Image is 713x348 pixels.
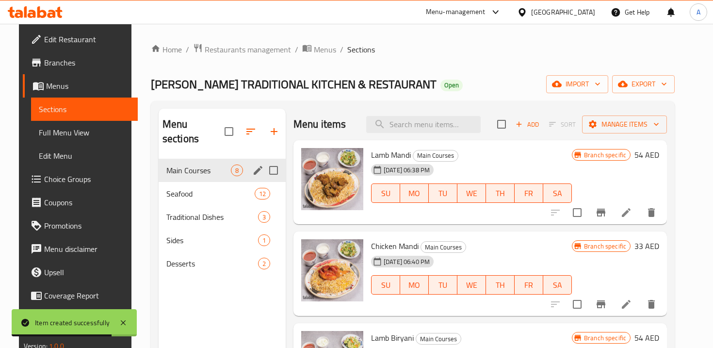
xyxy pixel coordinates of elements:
span: TU [433,186,454,200]
h6: 54 AED [634,148,659,162]
span: Add [514,119,540,130]
span: Branch specific [580,150,630,160]
a: Edit menu item [620,207,632,218]
span: Promotions [44,220,130,232]
span: Main Courses [413,150,458,161]
div: Traditional Dishes3 [159,205,286,229]
span: Sides [166,234,258,246]
span: Edit Menu [39,150,130,162]
button: TH [486,275,515,295]
span: Select to update [567,294,587,315]
a: Upsell [23,261,138,284]
button: delete [640,201,663,224]
span: [PERSON_NAME] TRADITIONAL KITCHEN & RESTAURANT [151,73,437,95]
a: Edit Restaurant [23,28,138,51]
span: Sort sections [239,120,262,143]
h2: Menu items [293,117,346,132]
span: Sections [347,44,375,55]
span: export [620,78,667,90]
span: Desserts [166,258,258,269]
div: Menu-management [426,6,486,18]
div: Sides1 [159,229,286,252]
button: TU [429,275,457,295]
span: Select section [491,114,512,134]
div: Main Courses8edit [159,159,286,182]
span: 3 [259,213,270,222]
span: Restaurants management [205,44,291,55]
div: Desserts2 [159,252,286,275]
button: Add [512,117,543,132]
a: Menu disclaimer [23,237,138,261]
span: Main Courses [416,333,461,345]
a: Menus [302,43,336,56]
span: Branches [44,57,130,68]
button: WE [457,183,486,203]
nav: breadcrumb [151,43,675,56]
span: TH [490,278,511,292]
div: Main Courses [421,241,466,253]
span: Select section first [543,117,582,132]
span: [DATE] 06:40 PM [380,257,434,266]
img: Lamb Mandi [301,148,363,210]
span: SA [547,278,568,292]
span: Lamb Mandi [371,148,411,162]
span: WE [461,186,482,200]
button: SU [371,183,400,203]
span: 12 [255,189,270,199]
span: A [697,7,700,17]
button: Add section [262,120,286,143]
button: export [612,75,675,93]
span: Coverage Report [44,290,130,301]
a: Home [151,44,182,55]
span: Upsell [44,266,130,278]
div: Item created successfully [35,317,110,328]
div: items [258,234,270,246]
li: / [340,44,343,55]
h6: 54 AED [634,331,659,345]
span: Open [440,81,463,89]
span: Traditional Dishes [166,211,258,223]
button: Manage items [582,116,667,133]
a: Menus [23,74,138,98]
span: Seafood [166,188,255,199]
span: Menus [46,80,130,92]
button: import [546,75,608,93]
h2: Menu sections [162,117,225,146]
button: Branch-specific-item [589,201,613,224]
a: Sections [31,98,138,121]
button: MO [400,183,429,203]
button: TH [486,183,515,203]
a: Branches [23,51,138,74]
span: Main Courses [421,242,466,253]
button: SA [543,183,572,203]
a: Restaurants management [193,43,291,56]
span: Branch specific [580,242,630,251]
span: Main Courses [166,165,231,176]
li: / [186,44,189,55]
nav: Menu sections [159,155,286,279]
span: 2 [259,259,270,268]
a: Edit Menu [31,144,138,167]
div: items [231,165,243,176]
div: Seafood12 [159,182,286,205]
input: search [366,116,481,133]
button: Branch-specific-item [589,293,613,316]
span: Choice Groups [44,173,130,185]
span: Chicken Mandi [371,239,419,253]
img: Chicken Mandi [301,239,363,301]
span: Select to update [567,202,587,223]
span: SU [375,186,396,200]
span: Menu disclaimer [44,243,130,255]
span: WE [461,278,482,292]
span: 1 [259,236,270,245]
button: edit [251,163,265,178]
span: MO [404,278,425,292]
a: Grocery Checklist [23,307,138,331]
span: Lamb Biryani [371,331,414,345]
